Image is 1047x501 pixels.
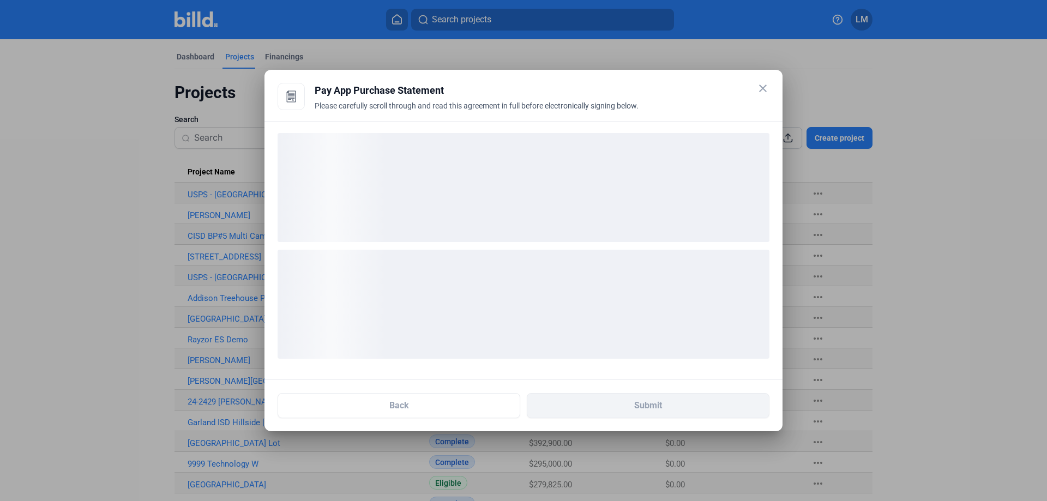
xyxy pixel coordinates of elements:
mat-icon: close [756,82,769,95]
button: Back [278,393,520,418]
div: loading [278,133,769,242]
div: Pay App Purchase Statement [315,83,769,98]
button: Submit [527,393,769,418]
div: loading [278,250,769,359]
div: Please carefully scroll through and read this agreement in full before electronically signing below. [315,100,769,124]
